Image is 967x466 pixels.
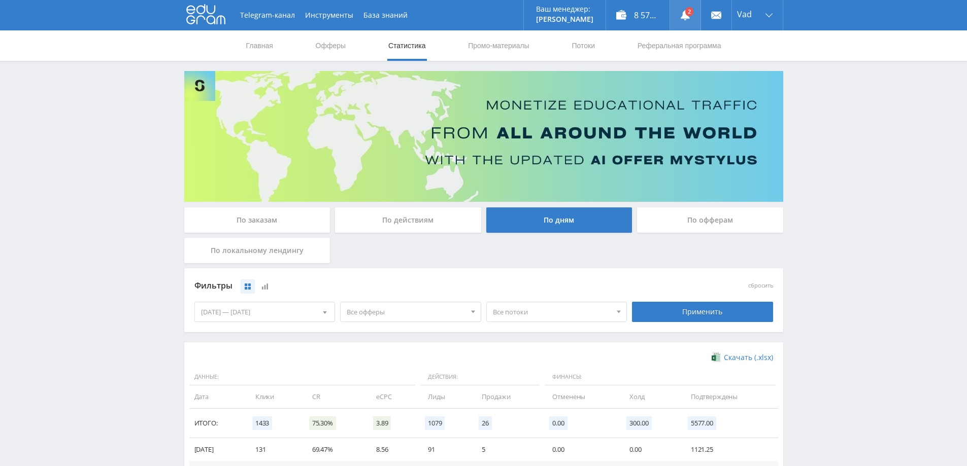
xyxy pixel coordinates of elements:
span: Финансы: [545,369,775,386]
td: 69.47% [302,438,366,461]
span: Действия: [420,369,540,386]
div: По офферам [637,207,783,233]
span: 3.89 [373,416,391,430]
span: Данные: [189,369,416,386]
span: Скачать (.xlsx) [724,353,773,362]
div: Фильтры [194,278,627,294]
td: Продажи [472,385,542,408]
td: 131 [245,438,302,461]
div: По действиям [335,207,481,233]
span: 1079 [425,416,445,430]
a: Скачать (.xlsx) [712,352,773,363]
a: Статистика [387,30,427,61]
span: 1433 [252,416,272,430]
td: Дата [189,385,245,408]
td: 5 [472,438,542,461]
img: xlsx [712,352,720,362]
a: Реферальная программа [637,30,722,61]
td: eCPC [366,385,418,408]
td: Итого: [189,409,245,438]
td: [DATE] [189,438,245,461]
div: По дням [486,207,632,233]
a: Офферы [315,30,347,61]
div: [DATE] — [DATE] [195,302,335,321]
td: 8.56 [366,438,418,461]
span: 0.00 [549,416,567,430]
a: Главная [245,30,274,61]
td: Холд [619,385,680,408]
span: Все потоки [493,302,612,321]
td: 0.00 [542,438,619,461]
p: Ваш менеджер: [536,5,593,13]
span: 5577.00 [688,416,716,430]
span: Все офферы [347,302,465,321]
td: 91 [418,438,472,461]
span: Vad [737,10,752,18]
a: Промо-материалы [467,30,530,61]
button: сбросить [748,282,773,289]
a: Потоки [571,30,596,61]
div: По заказам [184,207,330,233]
td: 1121.25 [681,438,778,461]
p: [PERSON_NAME] [536,15,593,23]
td: CR [302,385,366,408]
td: Отменены [542,385,619,408]
div: Применить [632,302,773,322]
span: 26 [479,416,492,430]
td: Лиды [418,385,472,408]
td: Клики [245,385,302,408]
td: Подтверждены [681,385,778,408]
td: 0.00 [619,438,680,461]
img: Banner [184,71,783,202]
span: 75.30% [309,416,336,430]
span: 300.00 [626,416,651,430]
div: По локальному лендингу [184,238,330,263]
